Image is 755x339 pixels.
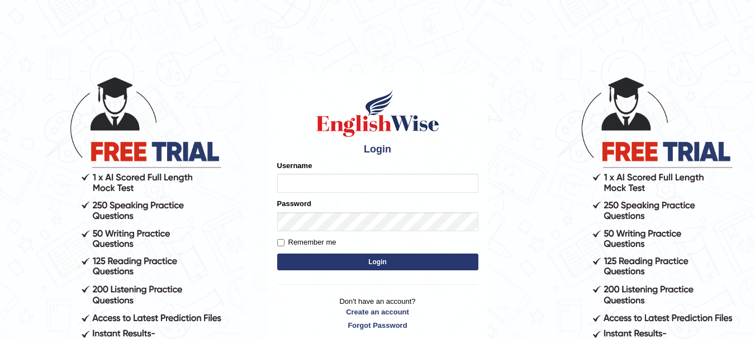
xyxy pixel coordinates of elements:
img: Logo of English Wise sign in for intelligent practice with AI [314,88,441,139]
button: Login [277,254,478,270]
input: Remember me [277,239,284,246]
h4: Login [277,144,478,155]
a: Forgot Password [277,320,478,331]
label: Password [277,198,311,209]
a: Create an account [277,307,478,317]
label: Remember me [277,237,336,248]
label: Username [277,160,312,171]
p: Don't have an account? [277,296,478,331]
